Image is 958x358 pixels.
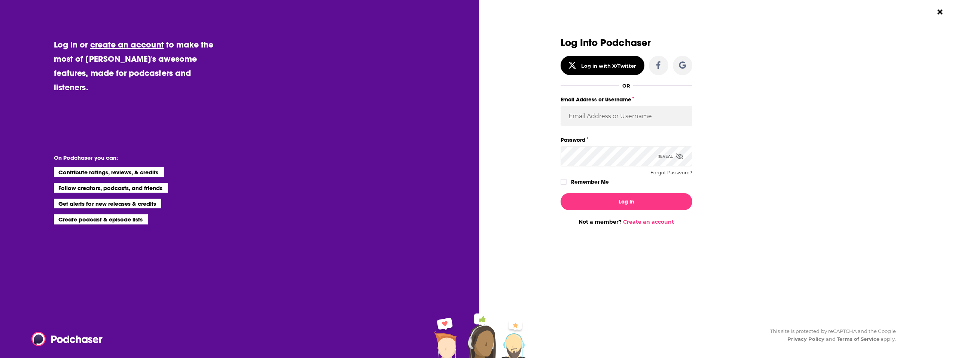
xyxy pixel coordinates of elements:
div: Not a member? [561,218,692,225]
input: Email Address or Username [561,106,692,126]
li: Follow creators, podcasts, and friends [54,183,168,193]
button: Forgot Password? [650,170,692,175]
label: Password [561,135,692,145]
a: create an account [90,39,164,50]
div: Reveal [658,146,683,166]
label: Remember Me [571,177,609,187]
button: Log in with X/Twitter [561,56,644,75]
h3: Log Into Podchaser [561,37,692,48]
li: Contribute ratings, reviews, & credits [54,167,164,177]
button: Log In [561,193,692,210]
div: Log in with X/Twitter [581,63,636,69]
div: OR [622,83,630,89]
a: Terms of Service [837,336,880,342]
img: Podchaser - Follow, Share and Rate Podcasts [31,332,103,346]
a: Podchaser - Follow, Share and Rate Podcasts [31,332,97,346]
li: Create podcast & episode lists [54,214,148,224]
a: Create an account [623,218,674,225]
button: Close Button [933,5,947,19]
li: Get alerts for new releases & credits [54,199,161,208]
a: Privacy Policy [787,336,825,342]
div: This site is protected by reCAPTCHA and the Google and apply. [764,327,896,343]
label: Email Address or Username [561,95,692,104]
li: On Podchaser you can: [54,154,204,161]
